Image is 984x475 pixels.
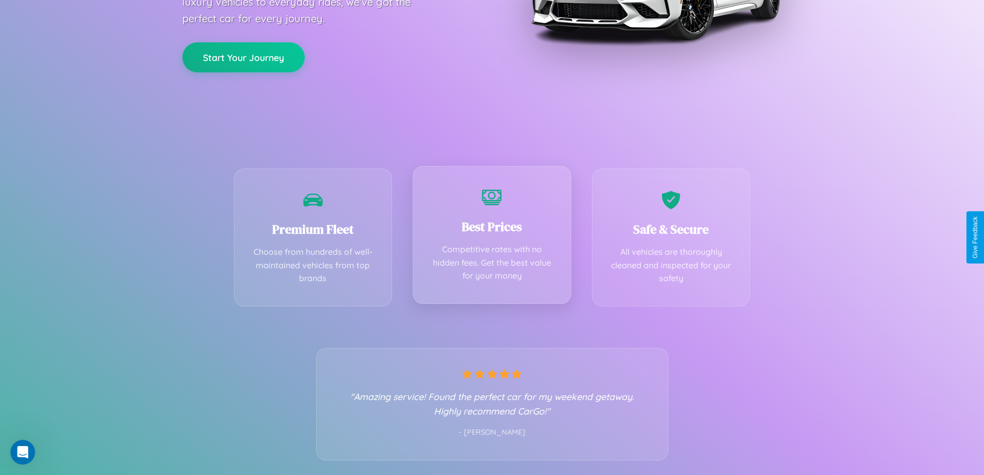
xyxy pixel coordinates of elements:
p: "Amazing service! Found the perfect car for my weekend getaway. Highly recommend CarGo!" [337,389,647,418]
h3: Safe & Secure [608,221,735,238]
h3: Best Prices [429,218,555,235]
h3: Premium Fleet [250,221,377,238]
button: Start Your Journey [182,42,305,72]
p: Competitive rates with no hidden fees. Get the best value for your money [429,243,555,283]
p: Choose from hundreds of well-maintained vehicles from top brands [250,246,377,285]
p: All vehicles are thoroughly cleaned and inspected for your safety [608,246,735,285]
p: - [PERSON_NAME] [337,426,647,439]
iframe: Intercom live chat [10,440,35,465]
div: Give Feedback [972,217,979,258]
